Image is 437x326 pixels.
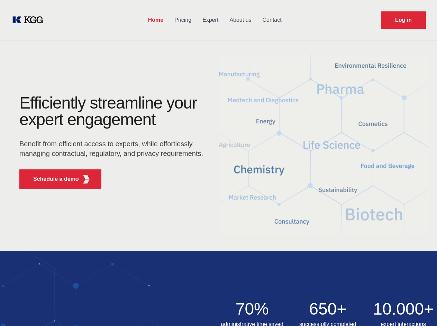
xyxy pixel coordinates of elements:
a: Contact [257,11,287,29]
h2: 70% [219,301,286,317]
img: KGG Fifth Element RED [82,175,91,184]
a: About us [224,11,257,29]
a: Request Demo [381,11,426,29]
button: Schedule a demoKGG Fifth Element RED [19,169,101,189]
p: Benefit from efficient access to experts, while effortlessly managing contractual, regulatory, an... [19,139,208,158]
a: Expert [197,11,224,29]
img: KGG Fifth Element RED [219,45,429,244]
a: Home [143,11,169,29]
p: Schedule a demo [33,175,79,183]
h1: Efficiently streamline your expert engagement [19,95,208,128]
a: Pricing [169,11,197,29]
h2: 650+ [294,301,362,317]
a: KOL Knowledge Platform: Talk to Key External Experts (KEE) [11,15,48,26]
